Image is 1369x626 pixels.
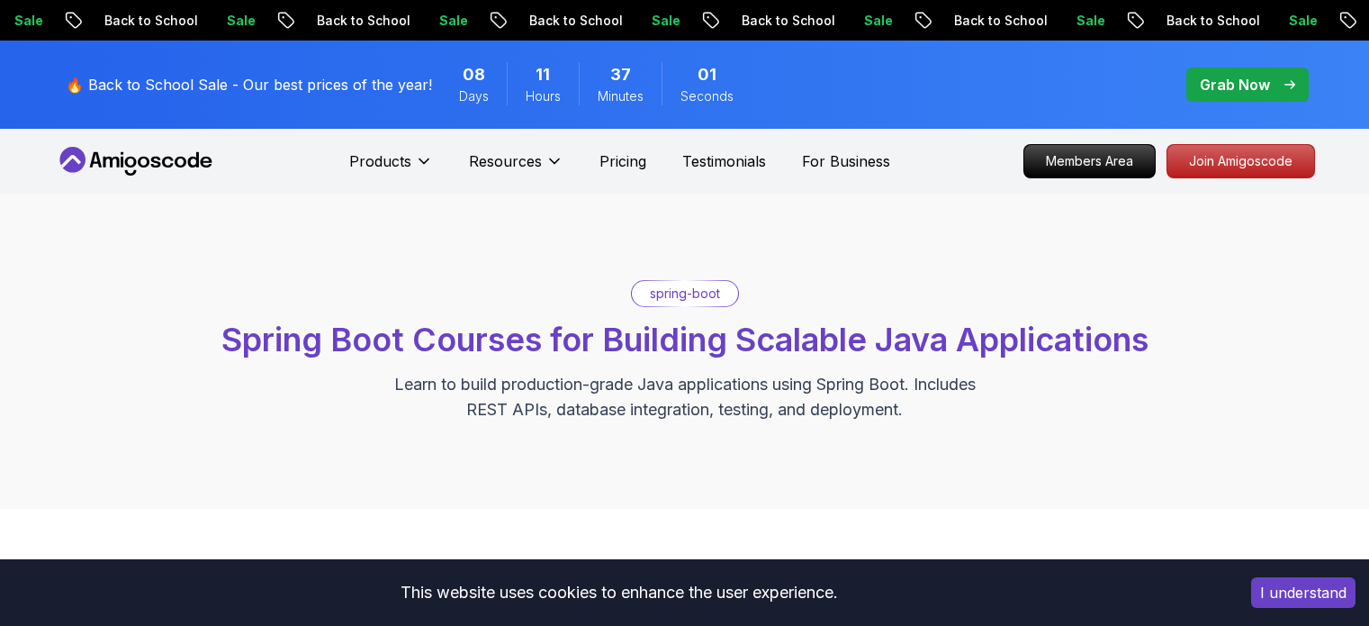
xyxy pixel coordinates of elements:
span: 8 Days [463,62,485,87]
p: Resources [469,150,542,172]
p: Sale [198,12,256,30]
p: Join Amigoscode [1167,145,1314,177]
p: 🔥 Back to School Sale - Our best prices of the year! [66,74,432,95]
p: Sale [623,12,680,30]
span: Spring Boot Courses for Building Scalable Java Applications [221,320,1148,359]
a: Testimonials [682,150,766,172]
p: Sale [835,12,893,30]
p: Products [349,150,411,172]
a: Members Area [1023,144,1156,178]
p: Back to School [500,12,623,30]
span: Minutes [598,87,644,105]
a: Join Amigoscode [1166,144,1315,178]
p: Sale [1048,12,1105,30]
p: Back to School [288,12,410,30]
button: Accept cookies [1251,577,1355,608]
p: Members Area [1024,145,1155,177]
p: Back to School [1138,12,1260,30]
a: For Business [802,150,890,172]
p: Grab Now [1200,74,1270,95]
p: Back to School [713,12,835,30]
button: Products [349,150,433,186]
p: Sale [410,12,468,30]
a: Pricing [599,150,646,172]
span: Seconds [680,87,734,105]
span: Days [459,87,489,105]
p: Back to School [925,12,1048,30]
span: 11 Hours [536,62,550,87]
p: Sale [1260,12,1318,30]
span: Hours [526,87,561,105]
p: Back to School [76,12,198,30]
button: Resources [469,150,563,186]
p: spring-boot [650,285,720,303]
p: Learn to build production-grade Java applications using Spring Boot. Includes REST APIs, database... [383,372,987,422]
span: 37 Minutes [610,62,631,87]
div: This website uses cookies to enhance the user experience. [14,573,1224,612]
span: 1 Seconds [698,62,716,87]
